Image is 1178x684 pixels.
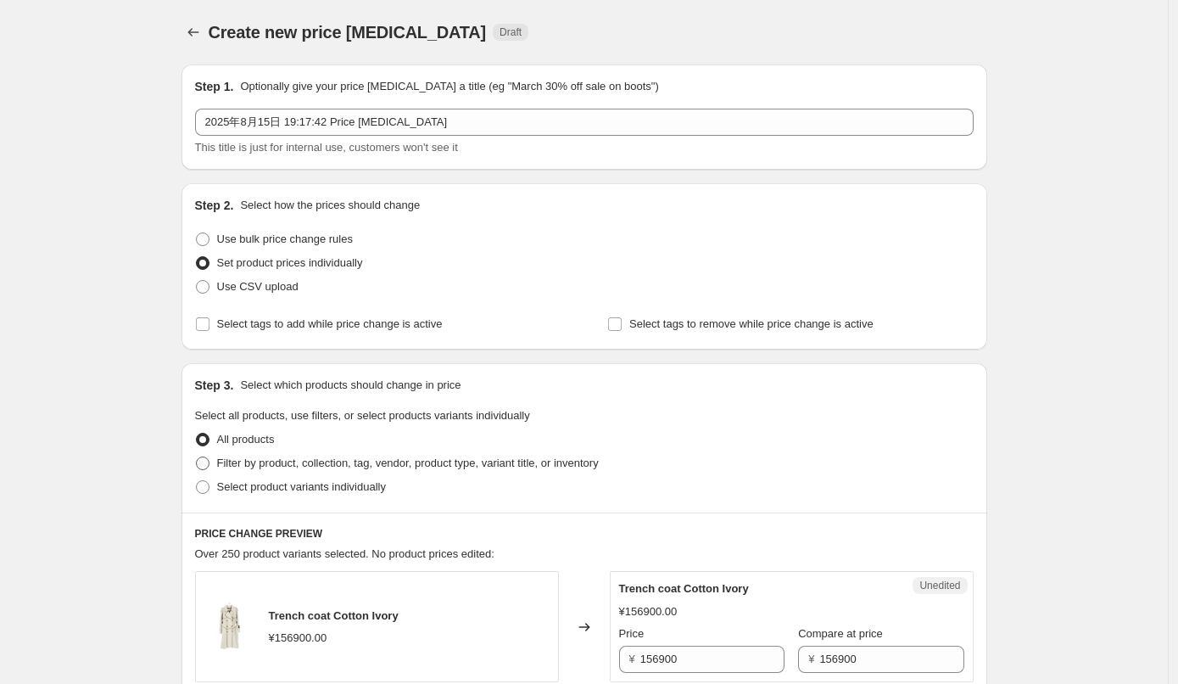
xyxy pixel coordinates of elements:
[269,631,327,644] span: ¥156900.00
[181,20,205,44] button: Price change jobs
[195,377,234,394] h2: Step 3.
[240,78,658,95] p: Optionally give your price [MEDICAL_DATA] a title (eg "March 30% off sale on boots")
[195,141,458,154] span: This title is just for internal use, customers won't see it
[500,25,522,39] span: Draft
[619,582,749,595] span: Trench coat Cotton Ivory
[619,605,678,618] span: ¥156900.00
[217,457,599,469] span: Filter by product, collection, tag, vendor, product type, variant title, or inventory
[195,109,974,136] input: 30% off holiday sale
[629,653,635,665] span: ¥
[798,627,883,640] span: Compare at price
[919,579,960,592] span: Unedited
[195,409,530,422] span: Select all products, use filters, or select products variants individually
[217,233,353,245] span: Use bulk price change rules
[195,547,494,560] span: Over 250 product variants selected. No product prices edited:
[195,78,234,95] h2: Step 1.
[240,377,461,394] p: Select which products should change in price
[619,627,645,640] span: Price
[217,317,443,330] span: Select tags to add while price change is active
[217,256,363,269] span: Set product prices individually
[217,280,299,293] span: Use CSV upload
[195,197,234,214] h2: Step 2.
[629,317,874,330] span: Select tags to remove while price change is active
[195,527,974,541] h6: PRICE CHANGE PREVIEW
[217,480,386,493] span: Select product variants individually
[204,602,255,653] img: 863148_original_80x.jpg
[808,653,814,665] span: ¥
[209,23,487,42] span: Create new price [MEDICAL_DATA]
[269,609,399,622] span: Trench coat Cotton Ivory
[240,197,420,214] p: Select how the prices should change
[217,433,275,446] span: All products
